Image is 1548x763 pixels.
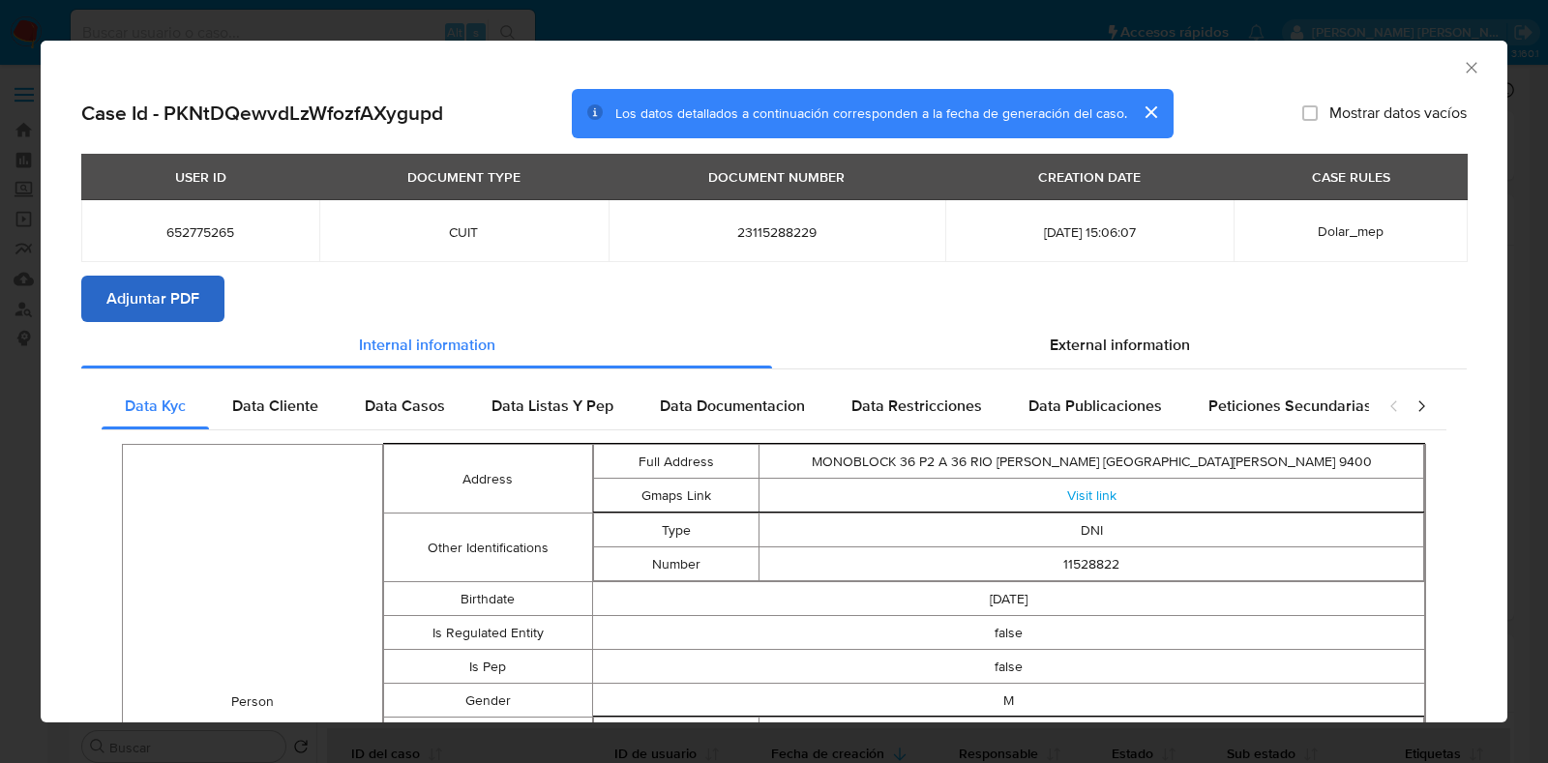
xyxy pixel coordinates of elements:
[396,161,532,193] div: DOCUMENT TYPE
[384,616,592,650] td: Is Regulated Entity
[1300,161,1402,193] div: CASE RULES
[759,547,1424,581] td: 11528822
[384,445,592,514] td: Address
[593,718,759,751] td: Area Code
[592,684,1425,718] td: M
[1318,221,1384,241] span: Dolar_mep
[102,383,1369,429] div: Detailed internal info
[384,514,592,582] td: Other Identifications
[697,161,856,193] div: DOCUMENT NUMBER
[615,103,1127,123] span: Los datos detallados a continuación corresponden a la fecha de generación del caso.
[1208,395,1372,417] span: Peticiones Secundarias
[592,616,1425,650] td: false
[1027,161,1152,193] div: CREATION DATE
[593,514,759,547] td: Type
[384,684,592,718] td: Gender
[384,650,592,684] td: Is Pep
[1329,103,1467,123] span: Mostrar datos vacíos
[1462,58,1479,75] button: Cerrar ventana
[968,223,1210,241] span: [DATE] 15:06:07
[1127,89,1174,135] button: cerrar
[164,161,238,193] div: USER ID
[81,276,224,322] button: Adjuntar PDF
[1302,105,1318,121] input: Mostrar datos vacíos
[1050,334,1190,356] span: External information
[759,514,1424,547] td: DNI
[1067,485,1116,505] a: Visit link
[232,395,318,417] span: Data Cliente
[632,223,922,241] span: 23115288229
[592,650,1425,684] td: false
[491,395,613,417] span: Data Listas Y Pep
[125,395,186,417] span: Data Kyc
[660,395,805,417] span: Data Documentacion
[106,278,199,320] span: Adjuntar PDF
[759,718,1424,751] td: 297
[592,582,1425,616] td: [DATE]
[593,479,759,513] td: Gmaps Link
[1028,395,1162,417] span: Data Publicaciones
[342,223,584,241] span: CUIT
[359,334,495,356] span: Internal information
[384,582,592,616] td: Birthdate
[593,547,759,581] td: Number
[759,445,1424,479] td: MONOBLOCK 36 P2 A 36 RIO [PERSON_NAME] [GEOGRAPHIC_DATA][PERSON_NAME] 9400
[104,223,296,241] span: 652775265
[81,101,443,126] h2: Case Id - PKNtDQewvdLzWfozfAXygupd
[593,445,759,479] td: Full Address
[851,395,982,417] span: Data Restricciones
[81,322,1467,368] div: Detailed info
[365,395,445,417] span: Data Casos
[41,41,1507,722] div: closure-recommendation-modal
